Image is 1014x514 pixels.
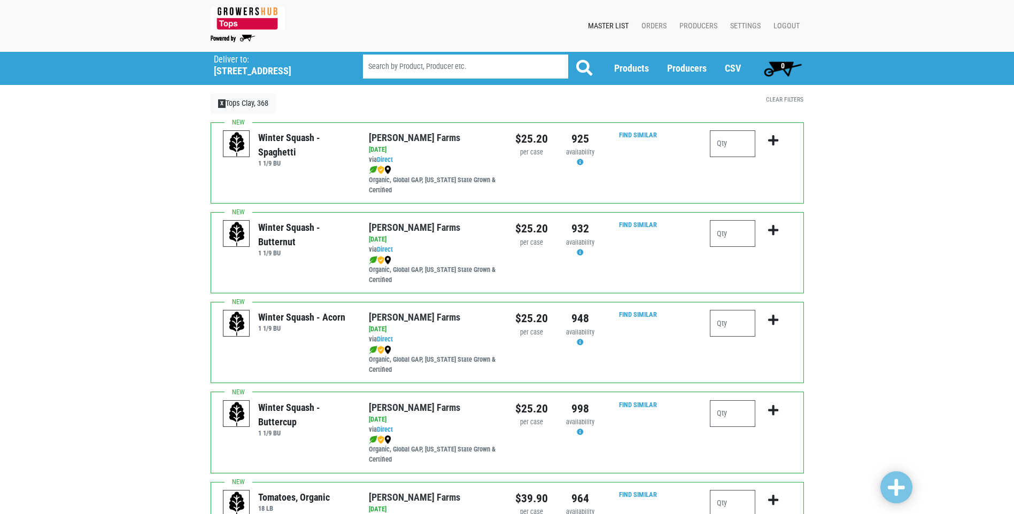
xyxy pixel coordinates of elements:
a: Settings [722,16,765,36]
div: Organic, Global GAP, [US_STATE] State Grown & Certified [369,255,499,285]
div: $39.90 [515,490,548,507]
div: per case [515,147,548,158]
span: availability [566,148,594,156]
img: placeholder-variety-43d6402dacf2d531de610a020419775a.svg [223,401,250,427]
a: Direct [377,335,393,343]
a: Products [614,63,649,74]
span: Tops Clay, 368 (8417 Oswego Rd, Baldwinsville, NY 13027, USA) [214,52,344,77]
div: [DATE] [369,235,499,245]
a: [PERSON_NAME] Farms [369,492,460,503]
input: Qty [710,220,755,247]
div: 998 [564,400,597,417]
img: placeholder-variety-43d6402dacf2d531de610a020419775a.svg [223,221,250,247]
a: Find Similar [619,401,657,409]
a: [PERSON_NAME] Farms [369,402,460,413]
h6: 1 1/9 BU [258,249,353,257]
a: Master List [579,16,633,36]
div: Organic, Global GAP, [US_STATE] State Grown & Certified [369,434,499,465]
img: map_marker-0e94453035b3232a4d21701695807de9.png [384,166,391,174]
a: Direct [377,155,393,163]
a: Clear Filters [766,96,803,103]
div: 964 [564,490,597,507]
h6: 1 1/9 BU [258,429,353,437]
img: placeholder-variety-43d6402dacf2d531de610a020419775a.svg [223,131,250,158]
div: $25.20 [515,310,548,327]
img: leaf-e5c59151409436ccce96b2ca1b28e03c.png [369,435,377,444]
input: Search by Product, Producer etc. [363,54,568,79]
img: safety-e55c860ca8c00a9c171001a62a92dabd.png [377,346,384,354]
div: Organic, Global GAP, [US_STATE] State Grown & Certified [369,165,499,196]
div: 925 [564,130,597,147]
img: placeholder-variety-43d6402dacf2d531de610a020419775a.svg [223,310,250,337]
div: Winter Squash - Acorn [258,310,345,324]
div: [DATE] [369,415,499,425]
a: Direct [377,245,393,253]
div: Winter Squash - Spaghetti [258,130,353,159]
div: Winter Squash - Buttercup [258,400,353,429]
h6: 1 1/9 BU [258,324,345,332]
div: via [369,334,499,345]
img: map_marker-0e94453035b3232a4d21701695807de9.png [384,256,391,264]
img: safety-e55c860ca8c00a9c171001a62a92dabd.png [377,166,384,174]
div: per case [515,328,548,338]
div: $25.20 [515,220,548,237]
a: Find Similar [619,490,657,499]
a: Producers [671,16,722,36]
a: Orders [633,16,671,36]
p: Deliver to: [214,54,336,65]
div: Winter Squash - Butternut [258,220,353,249]
img: 279edf242af8f9d49a69d9d2afa010fb.png [211,7,285,30]
a: XTops Clay, 368 [211,94,276,114]
div: [DATE] [369,145,499,155]
img: safety-e55c860ca8c00a9c171001a62a92dabd.png [377,435,384,444]
a: CSV [725,63,741,74]
img: map_marker-0e94453035b3232a4d21701695807de9.png [384,346,391,354]
div: via [369,245,499,255]
a: Find Similar [619,221,657,229]
a: Find Similar [619,310,657,318]
input: Qty [710,130,755,157]
a: Find Similar [619,131,657,139]
span: availability [566,418,594,426]
div: [DATE] [369,324,499,334]
span: X [218,99,226,108]
img: leaf-e5c59151409436ccce96b2ca1b28e03c.png [369,346,377,354]
a: [PERSON_NAME] Farms [369,132,460,143]
div: $25.20 [515,130,548,147]
h5: [STREET_ADDRESS] [214,65,336,77]
h6: 18 LB [258,504,330,512]
span: availability [566,238,594,246]
img: safety-e55c860ca8c00a9c171001a62a92dabd.png [377,256,384,264]
div: per case [515,417,548,427]
a: [PERSON_NAME] Farms [369,222,460,233]
a: 0 [759,58,807,79]
div: Organic, Global GAP, [US_STATE] State Grown & Certified [369,345,499,375]
div: 948 [564,310,597,327]
div: per case [515,238,548,248]
div: $25.20 [515,400,548,417]
a: [PERSON_NAME] Farms [369,311,460,323]
a: Logout [765,16,804,36]
img: leaf-e5c59151409436ccce96b2ca1b28e03c.png [369,256,377,264]
img: Powered by Big Wheelbarrow [211,35,255,42]
input: Qty [710,400,755,427]
div: Tomatoes, Organic [258,490,330,504]
div: via [369,425,499,435]
div: 932 [564,220,597,237]
span: availability [566,328,594,336]
a: Producers [667,63,707,74]
h6: 1 1/9 BU [258,159,353,167]
div: via [369,155,499,165]
input: Qty [710,310,755,337]
img: map_marker-0e94453035b3232a4d21701695807de9.png [384,435,391,444]
span: 0 [781,61,785,70]
img: leaf-e5c59151409436ccce96b2ca1b28e03c.png [369,166,377,174]
a: Direct [377,425,393,433]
